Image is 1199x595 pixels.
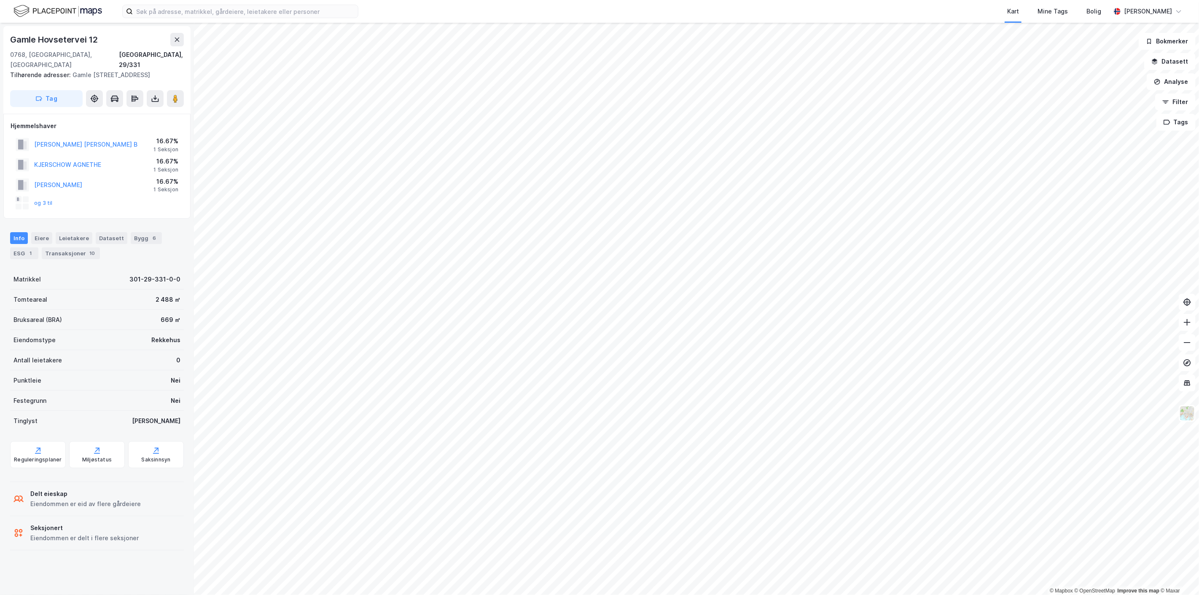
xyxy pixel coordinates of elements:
div: 1 Seksjon [153,146,178,153]
div: 301-29-331-0-0 [129,274,180,284]
button: Bokmerker [1139,33,1196,50]
div: [PERSON_NAME] [1124,6,1172,16]
img: Z [1179,405,1195,421]
a: Improve this map [1118,588,1159,594]
button: Filter [1155,94,1196,110]
div: 16.67% [153,156,178,166]
div: Saksinnsyn [142,456,171,463]
div: Eiendomstype [13,335,56,345]
div: 16.67% [153,136,178,146]
div: 0768, [GEOGRAPHIC_DATA], [GEOGRAPHIC_DATA] [10,50,119,70]
div: 0 [176,355,180,365]
a: Mapbox [1050,588,1073,594]
div: Gamle Hovsetervei 12 [10,33,99,46]
div: Kart [1007,6,1019,16]
div: Antall leietakere [13,355,62,365]
div: 10 [88,249,97,257]
div: 669 ㎡ [161,315,180,325]
div: 1 [27,249,35,257]
div: Mine Tags [1038,6,1068,16]
div: Tinglyst [13,416,38,426]
img: logo.f888ab2527a4732fd821a326f86c7f29.svg [13,4,102,19]
div: Seksjonert [30,523,139,533]
div: Nei [171,396,180,406]
div: Nei [171,375,180,386]
div: Tomteareal [13,295,47,305]
div: Hjemmelshaver [11,121,183,131]
button: Datasett [1144,53,1196,70]
button: Analyse [1147,73,1196,90]
div: 6 [150,234,159,242]
div: Eiendommen er delt i flere seksjoner [30,533,139,543]
div: Bolig [1086,6,1101,16]
div: Bygg [131,232,162,244]
div: ESG [10,247,38,259]
div: Leietakere [56,232,92,244]
div: 1 Seksjon [153,186,178,193]
button: Tag [10,90,83,107]
div: Info [10,232,28,244]
div: Transaksjoner [42,247,100,259]
a: OpenStreetMap [1075,588,1116,594]
div: Delt eieskap [30,489,141,499]
div: Rekkehus [151,335,180,345]
div: Eiere [31,232,52,244]
div: Gamle [STREET_ADDRESS] [10,70,177,80]
div: Eiendommen er eid av flere gårdeiere [30,499,141,509]
div: 16.67% [153,177,178,187]
div: Datasett [96,232,127,244]
div: Miljøstatus [82,456,112,463]
input: Søk på adresse, matrikkel, gårdeiere, leietakere eller personer [133,5,358,18]
iframe: Chat Widget [1157,555,1199,595]
div: Reguleringsplaner [14,456,62,463]
div: 1 Seksjon [153,166,178,173]
div: Bruksareal (BRA) [13,315,62,325]
div: Festegrunn [13,396,46,406]
div: [GEOGRAPHIC_DATA], 29/331 [119,50,184,70]
span: Tilhørende adresser: [10,71,73,78]
button: Tags [1156,114,1196,131]
div: Punktleie [13,375,41,386]
div: 2 488 ㎡ [156,295,180,305]
div: Matrikkel [13,274,41,284]
div: [PERSON_NAME] [132,416,180,426]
